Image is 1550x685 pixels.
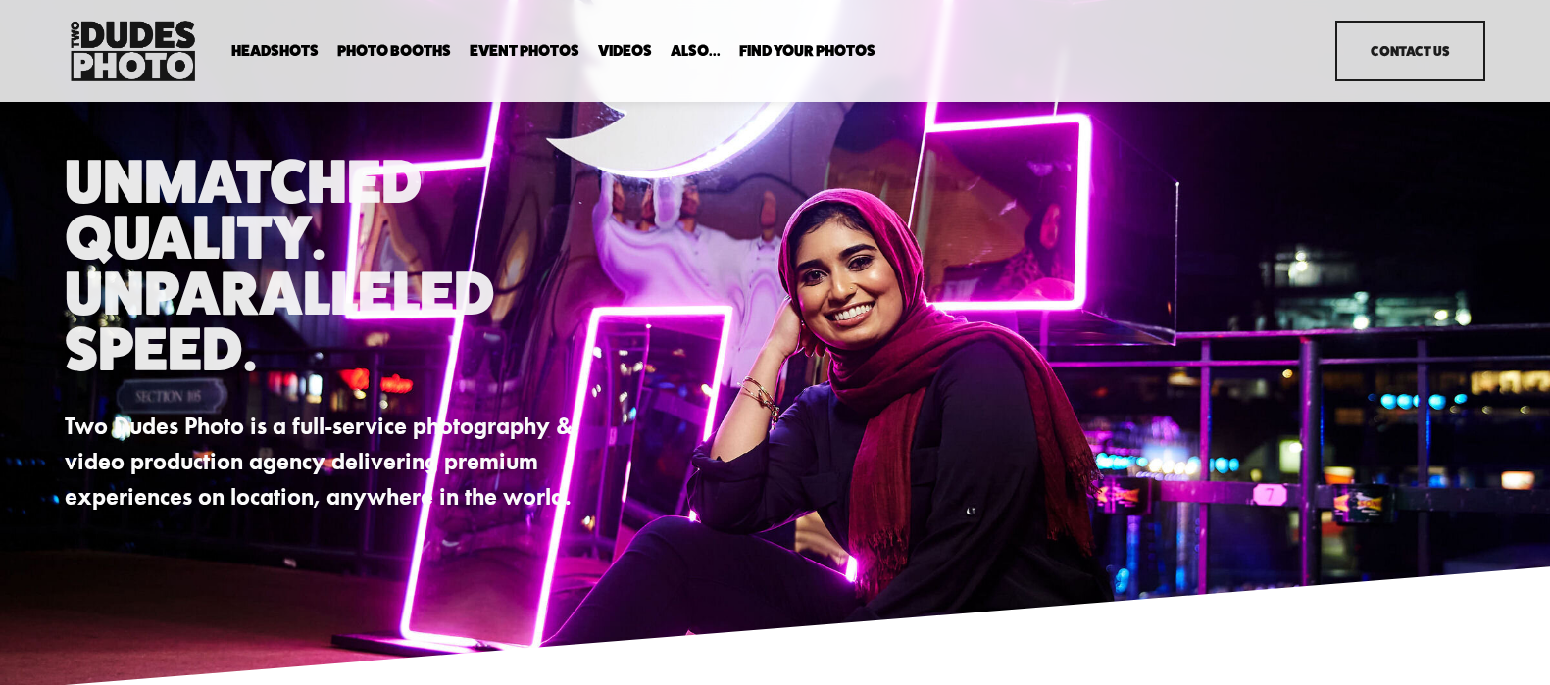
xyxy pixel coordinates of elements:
span: Find Your Photos [739,43,875,59]
a: Contact Us [1335,21,1484,81]
img: Two Dudes Photo | Headshots, Portraits &amp; Photo Booths [65,16,200,86]
strong: Two Dudes Photo is a full-service photography & video production agency delivering premium experi... [65,412,579,512]
a: Videos [598,42,652,61]
a: folder dropdown [231,42,319,61]
a: Event Photos [470,42,579,61]
a: folder dropdown [671,42,721,61]
span: Photo Booths [337,43,451,59]
span: Headshots [231,43,319,59]
a: folder dropdown [739,42,875,61]
span: Also... [671,43,721,59]
h1: Unmatched Quality. Unparalleled Speed. [65,153,590,376]
a: folder dropdown [337,42,451,61]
